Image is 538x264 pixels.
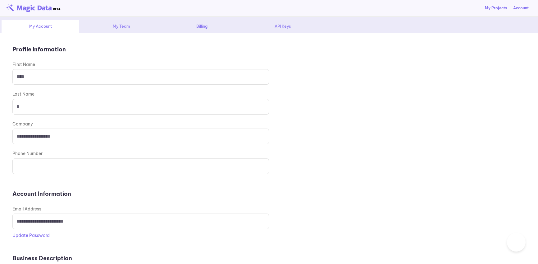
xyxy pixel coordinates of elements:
[513,5,529,11] div: Account
[12,206,526,212] div: Email Address
[12,232,526,238] div: Update Password
[6,4,61,12] img: beta-logo.png
[244,20,321,33] div: API Keys
[12,150,526,157] div: Phone Number
[12,254,526,262] p: Business Description
[12,61,526,68] div: First Name
[12,190,526,198] p: Account Information
[2,20,79,33] div: My Account
[12,121,526,127] div: Company
[485,5,507,11] a: My Projects
[507,233,526,252] iframe: Toggle Customer Support
[12,45,526,54] p: Profile Information
[82,20,160,33] div: My Team
[163,20,241,33] div: Billing
[12,91,526,97] div: Last Name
